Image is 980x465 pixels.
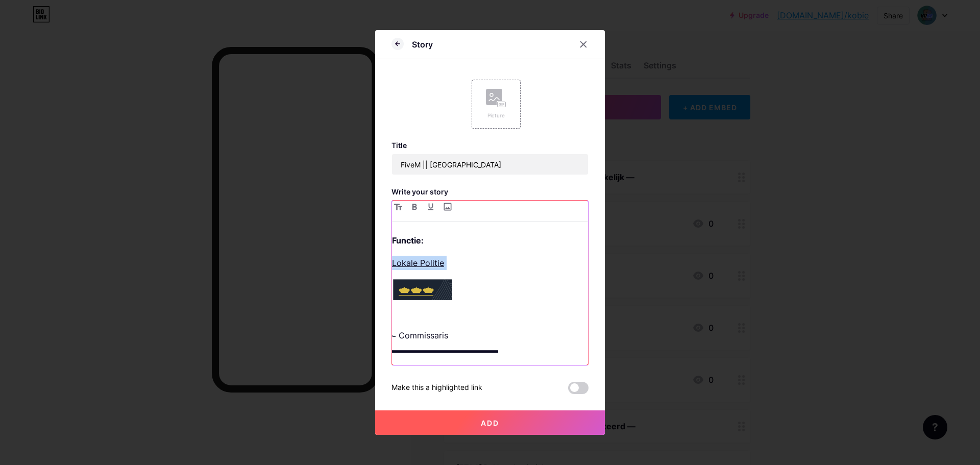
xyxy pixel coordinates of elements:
div: Make this a highlighted link [391,382,482,394]
button: Add [375,410,605,435]
input: Title [392,154,588,175]
h3: Write your story [391,187,589,196]
span: Add [481,419,499,427]
img: HCP lokpol [392,278,453,302]
div: Picture [486,112,506,119]
p: ⨽ Commissaris ▬▬▬▬▬▬▬▬▬▬▬▬▬ [392,314,588,357]
h3: Title [391,141,589,150]
strong: Functie: [392,235,424,246]
div: Story [412,38,433,51]
u: Lokale Politie [392,258,444,268]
